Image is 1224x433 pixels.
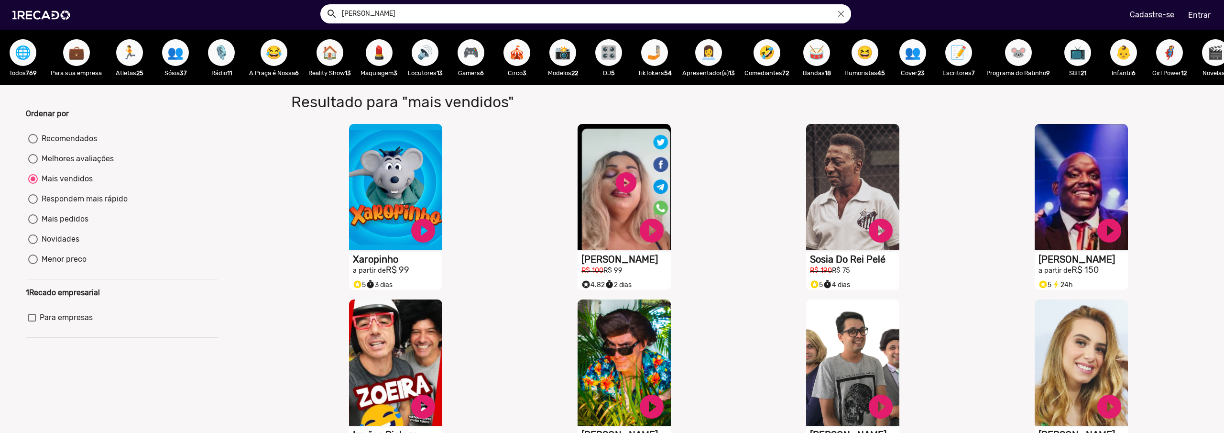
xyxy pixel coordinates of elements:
div: Respondem mais rápido [38,193,128,205]
small: stars [581,280,590,289]
small: a partir de [1038,266,1071,275]
b: 6 [480,69,484,77]
a: Entrar [1182,7,1217,23]
small: stars [1038,280,1048,289]
b: 23 [918,69,925,77]
div: Novidades [38,233,79,245]
span: 📝 [951,39,967,66]
span: 🐭 [1010,39,1027,66]
p: Sósia [157,68,194,78]
button: 📸 [549,39,576,66]
p: Infantil [1105,68,1142,78]
u: Cadastre-se [1130,10,1174,19]
button: 🏠 [317,39,343,66]
b: 1Recado empresarial [26,288,100,297]
b: 13 [729,69,735,77]
i: timer [823,278,832,289]
video: S1RECADO vídeos dedicados para fãs e empresas [349,300,442,426]
video: S1RECADO vídeos dedicados para fãs e empresas [1035,124,1128,250]
button: 💄 [366,39,393,66]
video: S1RECADO vídeos dedicados para fãs e empresas [578,124,671,250]
h2: R$ 150 [1038,265,1128,276]
i: timer [366,278,375,289]
i: bolt [1051,278,1060,289]
video: S1RECADO vídeos dedicados para fãs e empresas [806,124,899,250]
span: Para empresas [40,312,93,323]
button: 🎮 [458,39,484,66]
p: Bandas [798,68,835,78]
i: Selo super talento [810,278,819,289]
span: 24h [1051,281,1073,289]
b: 13 [437,69,443,77]
video: S1RECADO vídeos dedicados para fãs e empresas [349,124,442,250]
span: 🥁 [809,39,825,66]
h1: Sosia Do Rei Pelé [810,254,899,265]
span: 🦸‍♀️ [1161,39,1178,66]
button: 👶 [1110,39,1137,66]
span: 4 dias [823,281,850,289]
button: 🐭 [1005,39,1032,66]
h1: [PERSON_NAME] [1038,254,1128,265]
span: 📸 [555,39,571,66]
button: 🌐 [10,39,36,66]
button: 📺 [1064,39,1091,66]
span: 🎙️ [213,39,229,66]
span: 🤳🏼 [646,39,663,66]
button: 🏃 [116,39,143,66]
h1: [PERSON_NAME] [581,254,671,265]
b: 37 [180,69,187,77]
a: play_circle_filled [409,216,437,245]
small: R$ 190 [810,266,832,275]
small: stars [810,280,819,289]
p: A Praça é Nossa [249,68,299,78]
i: timer [605,278,614,289]
p: Humoristas [844,68,885,78]
p: Locutores [407,68,443,78]
div: Menor preco [38,254,87,265]
span: 😆 [857,39,873,66]
button: 🎪 [503,39,530,66]
button: 🤳🏼 [641,39,668,66]
h2: R$ 99 [353,265,442,276]
b: 769 [26,69,37,77]
small: timer [823,280,832,289]
small: stars [353,280,362,289]
button: 👩‍💼 [695,39,722,66]
span: 4.82 [581,281,605,289]
p: Maquiagem [361,68,397,78]
b: 45 [877,69,885,77]
span: 👩‍💼 [700,39,717,66]
b: 6 [1132,69,1136,77]
span: 💼 [68,39,85,66]
b: 13 [345,69,351,77]
span: 👥 [905,39,921,66]
button: 🎛️ [595,39,622,66]
p: Apresentador(a) [682,68,735,78]
span: 2 dias [605,281,632,289]
b: 11 [227,69,232,77]
button: 🤣 [754,39,780,66]
span: 🏠 [322,39,338,66]
p: TikTokers [636,68,673,78]
input: Pesquisar... [335,4,851,23]
p: Circo [499,68,535,78]
h1: Xaropinho [353,254,442,265]
mat-icon: Example home icon [326,8,338,20]
i: close [836,9,846,19]
button: 🥁 [803,39,830,66]
b: 25 [136,69,143,77]
button: 🔊 [412,39,438,66]
button: 👥 [899,39,926,66]
p: Programa do Ratinho [986,68,1050,78]
span: 5 [1038,281,1051,289]
span: 5 [353,281,366,289]
video: S1RECADO vídeos dedicados para fãs e empresas [578,300,671,426]
p: DJ [590,68,627,78]
i: Selo super talento [1038,278,1048,289]
b: 7 [972,69,975,77]
div: Recomendados [38,133,97,144]
span: 🔊 [417,39,433,66]
div: Melhores avaliações [38,153,114,165]
span: 👶 [1115,39,1132,66]
b: 3 [523,69,526,77]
